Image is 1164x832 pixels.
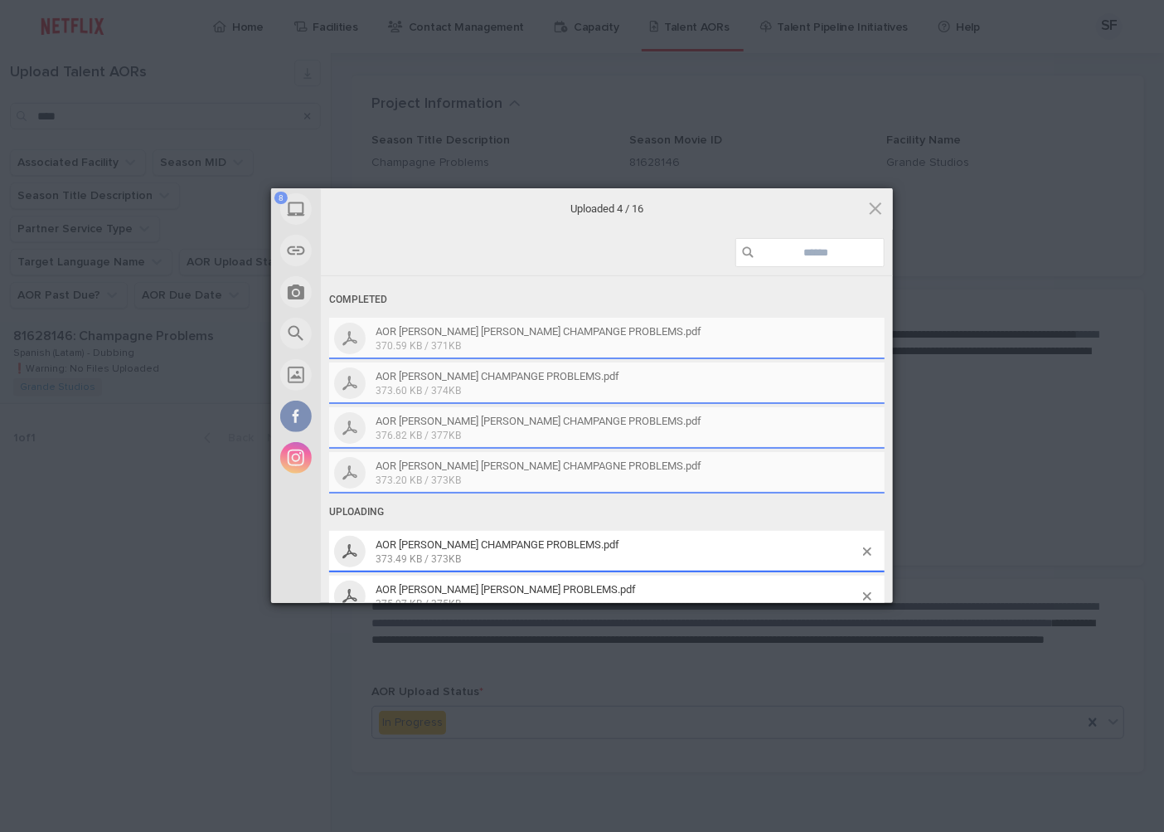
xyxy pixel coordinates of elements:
[371,415,871,442] span: AOR EMMANUEL ALEJANDRO GOMEZ HERNANDEZ CHAMPANGE PROBLEMS.pdf
[371,370,871,397] span: AOR ALEJANDRO LOPEZ MALDONADO CHAMPANGE PROBLEMS.pdf
[431,553,461,565] span: 373KB
[371,460,871,487] span: AOR GABRIELA AIRAMNET BELEN ROJAS CHAMPAGNE PROBLEMS.pdf
[376,430,429,441] span: 376.82 KB /
[376,340,429,352] span: 370.59 KB /
[376,598,429,610] span: 375.07 KB /
[431,340,461,352] span: 371KB
[376,415,701,427] span: AOR [PERSON_NAME] [PERSON_NAME] CHAMPANGE PROBLEMS.pdf
[371,325,871,353] span: AOR ABRAHAM EMMANUEL BERNAL CATANEO CHAMPANGE PROBLEMS.pdf
[371,583,863,611] span: AOR IGNACIO JESUS RODRIGUEZ OLMOS CHAMPANGE PROBLEMS.pdf
[376,325,701,338] span: AOR [PERSON_NAME] [PERSON_NAME] CHAMPANGE PROBLEMS.pdf
[376,474,429,486] span: 373.20 KB /
[431,430,461,441] span: 377KB
[866,199,885,217] span: Click here or hit ESC to close picker
[431,385,461,397] span: 374KB
[376,385,429,397] span: 373.60 KB /
[376,553,429,565] span: 373.49 KB /
[431,598,461,610] span: 375KB
[431,474,461,486] span: 373KB
[376,460,701,472] span: AOR [PERSON_NAME] [PERSON_NAME] CHAMPAGNE PROBLEMS.pdf
[376,583,636,596] span: AOR [PERSON_NAME] [PERSON_NAME] PROBLEMS.pdf
[371,538,863,566] span: AOR GAMALIEL RAMIREZ QUINTANA CHAMPANGE PROBLEMS.pdf
[376,538,619,551] span: AOR [PERSON_NAME] CHAMPANGE PROBLEMS.pdf
[329,497,885,528] div: Uploading
[441,201,773,216] span: Uploaded 4 / 16
[376,370,619,382] span: AOR [PERSON_NAME] CHAMPANGE PROBLEMS.pdf
[329,285,885,315] div: Completed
